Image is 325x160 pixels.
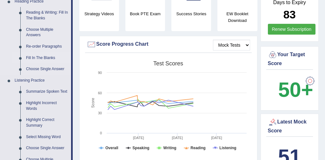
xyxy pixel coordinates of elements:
[23,86,71,97] a: Summarize Spoken Text
[23,24,71,41] a: Choose Multiple Answers
[105,146,118,150] tspan: Overall
[23,97,71,114] a: Highlight Incorrect Words
[268,24,316,35] a: Renew Subscription
[23,52,71,64] a: Fill In The Blanks
[91,98,95,108] tspan: Score
[133,136,144,140] tspan: [DATE]
[278,78,313,101] b: 50+
[217,10,257,24] h4: EW Booklet Download
[98,111,102,115] text: 30
[79,10,119,17] h4: Strategy Videos
[98,71,102,75] text: 90
[268,50,312,67] div: Your Target Score
[23,41,71,52] a: Re-order Paragraphs
[172,136,183,140] tspan: [DATE]
[211,136,222,140] tspan: [DATE]
[171,10,211,17] h4: Success Stories
[219,146,236,150] tspan: Listening
[153,60,183,67] tspan: Test scores
[98,91,102,95] text: 60
[23,131,71,143] a: Select Missing Word
[125,10,165,17] h4: Book PTE Exam
[132,146,149,150] tspan: Speaking
[163,146,176,150] tspan: Writing
[283,8,296,21] b: 83
[23,114,71,131] a: Highlight Correct Summary
[268,117,312,135] div: Latest Mock Score
[87,40,250,49] div: Score Progress Chart
[12,75,71,86] a: Listening Practice
[23,143,71,154] a: Choose Single Answer
[23,7,71,24] a: Reading & Writing: Fill In The Blanks
[100,131,102,135] text: 0
[23,63,71,75] a: Choose Single Answer
[190,146,205,150] tspan: Reading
